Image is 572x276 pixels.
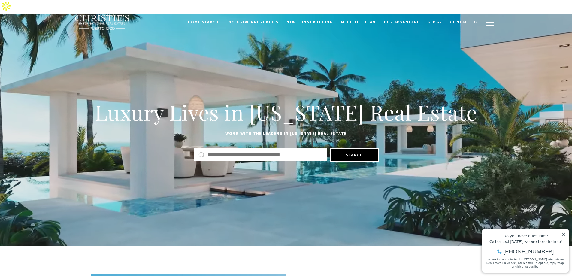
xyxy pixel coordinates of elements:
[427,20,442,25] span: Blogs
[337,17,380,28] a: Meet the Team
[450,20,478,25] span: Contact Us
[25,28,75,34] span: [PHONE_NUMBER]
[330,148,379,162] button: Search
[74,15,130,30] img: Christie's International Real Estate black text logo
[184,17,223,28] a: Home Search
[283,17,337,28] a: New Construction
[6,19,87,23] div: Call or text [DATE], we are here to help!
[384,20,420,25] span: Our Advantage
[286,20,333,25] span: New Construction
[91,99,481,126] h1: Luxury Lives in [US_STATE] Real Estate
[226,20,279,25] span: Exclusive Properties
[222,17,283,28] a: Exclusive Properties
[8,37,86,48] span: I agree to be contacted by [PERSON_NAME] International Real Estate PR via text, call & email. To ...
[380,17,424,28] a: Our Advantage
[91,130,481,137] p: Work with the leaders in [US_STATE] Real Estate
[423,17,446,28] a: Blogs
[482,14,498,31] button: button
[207,151,322,159] input: Search by Address, City, or Neighborhood
[6,14,87,18] div: Do you have questions?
